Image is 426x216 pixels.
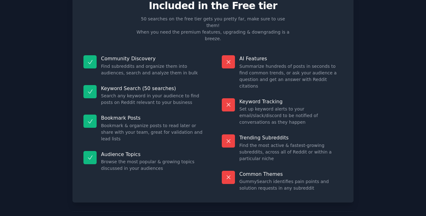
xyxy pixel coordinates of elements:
dd: Browse the most popular & growing topics discussed in your audiences [101,159,204,172]
p: Included in the Free tier [79,0,347,11]
p: Bookmark Posts [101,115,204,121]
dd: Set up keyword alerts to your email/slack/discord to be notified of conversations as they happen [239,106,343,126]
p: AI Features [239,55,343,62]
p: Audience Topics [101,151,204,158]
p: Keyword Search (50 searches) [101,85,204,92]
dd: GummySearch identifies pain points and solution requests in any subreddit [239,178,343,192]
p: 50 searches on the free tier gets you pretty far, make sure to use them! When you need the premiu... [134,16,292,42]
dd: Search any keyword in your audience to find posts on Reddit relevant to your business [101,93,204,106]
dd: Find subreddits and organize them into audiences, search and analyze them in bulk [101,63,204,76]
dd: Bookmark & organize posts to read later or share with your team, great for validation and lead lists [101,122,204,142]
dd: Find the most active & fastest-growing subreddits, across all of Reddit or within a particular niche [239,142,343,162]
p: Community Discovery [101,55,204,62]
p: Keyword Tracking [239,98,343,105]
dd: Summarize hundreds of posts in seconds to find common trends, or ask your audience a question and... [239,63,343,89]
p: Trending Subreddits [239,134,343,141]
p: Common Themes [239,171,343,177]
